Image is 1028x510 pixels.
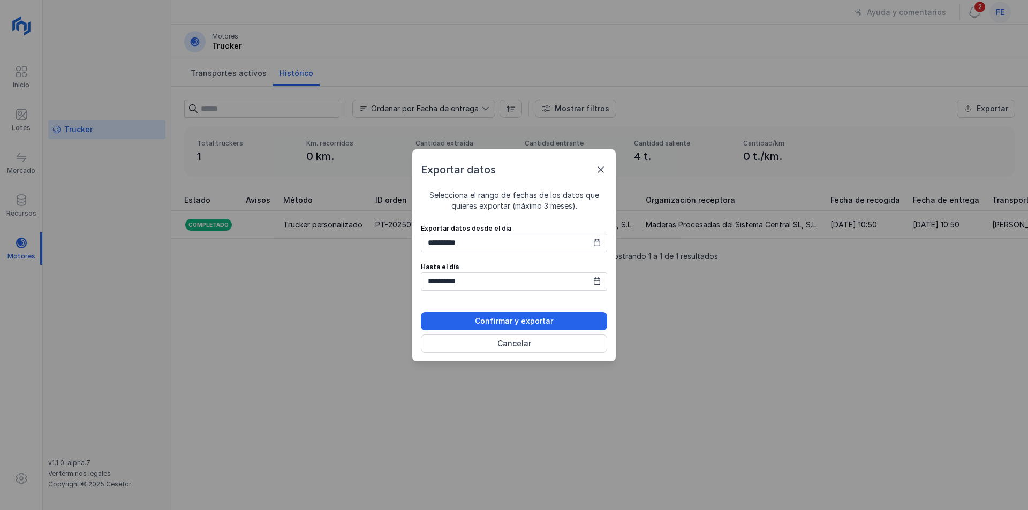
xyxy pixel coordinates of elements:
div: Confirmar y exportar [475,316,553,326]
div: Hasta el día [421,263,607,271]
div: Exportar datos [421,162,607,177]
div: Exportar datos desde el día [421,224,607,233]
button: Confirmar y exportar [421,312,607,330]
button: Cancelar [421,334,607,353]
div: Cancelar [497,338,531,349]
div: Selecciona el rango de fechas de los datos que quieres exportar (máximo 3 meses). [421,190,607,211]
